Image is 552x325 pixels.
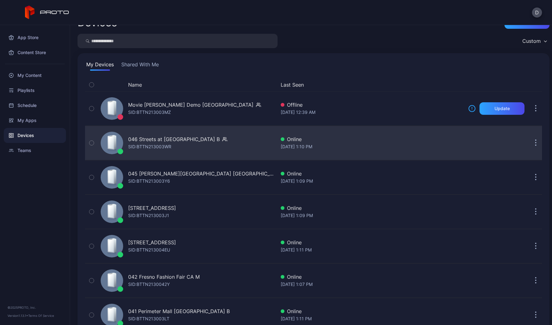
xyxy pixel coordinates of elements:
[281,246,463,254] div: [DATE] 1:11 PM
[281,109,463,116] div: [DATE] 12:39 AM
[128,273,200,281] div: 042 Fresno Fashion Fair CA M
[4,83,66,98] a: Playlists
[281,101,463,109] div: Offline
[128,315,169,322] div: SID: BTTN213003LT
[494,106,510,111] div: Update
[4,128,66,143] a: Devices
[8,314,28,317] span: Version 1.13.1 •
[8,305,62,310] div: © 2025 PROTO, Inc.
[4,143,66,158] a: Teams
[128,109,171,116] div: SID: BTTN213003MZ
[281,239,463,246] div: Online
[281,273,463,281] div: Online
[522,38,541,44] div: Custom
[128,101,253,109] div: Movie [PERSON_NAME] Demo [GEOGRAPHIC_DATA]
[281,315,463,322] div: [DATE] 1:11 PM
[281,170,463,177] div: Online
[4,98,66,113] a: Schedule
[281,143,463,150] div: [DATE] 1:10 PM
[281,212,463,219] div: [DATE] 1:09 PM
[128,239,176,246] div: [STREET_ADDRESS]
[466,81,522,89] div: Update Device
[529,81,542,89] div: Options
[479,102,524,115] button: Update
[519,34,549,48] button: Custom
[128,246,170,254] div: SID: BTTN213004EU
[128,177,170,185] div: SID: BTTN213003Y6
[281,307,463,315] div: Online
[128,307,230,315] div: 041 Perimeter Mall [GEOGRAPHIC_DATA] B
[281,204,463,212] div: Online
[85,61,115,71] button: My Devices
[28,314,54,317] a: Terms Of Service
[281,81,461,89] button: Last Seen
[281,177,463,185] div: [DATE] 1:09 PM
[128,135,220,143] div: 046 Streets at [GEOGRAPHIC_DATA] B
[4,68,66,83] a: My Content
[532,8,542,18] button: D
[128,204,176,212] div: [STREET_ADDRESS]
[281,135,463,143] div: Online
[128,281,170,288] div: SID: BTTN2130042Y
[78,17,117,28] h2: Devices
[128,143,171,150] div: SID: BTTN213003WR
[128,170,276,177] div: 045 [PERSON_NAME][GEOGRAPHIC_DATA] [GEOGRAPHIC_DATA]
[128,81,142,89] button: Name
[4,30,66,45] a: App Store
[128,212,169,219] div: SID: BTTN213003J1
[4,113,66,128] a: My Apps
[4,45,66,60] a: Content Store
[281,281,463,288] div: [DATE] 1:07 PM
[120,61,160,71] button: Shared With Me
